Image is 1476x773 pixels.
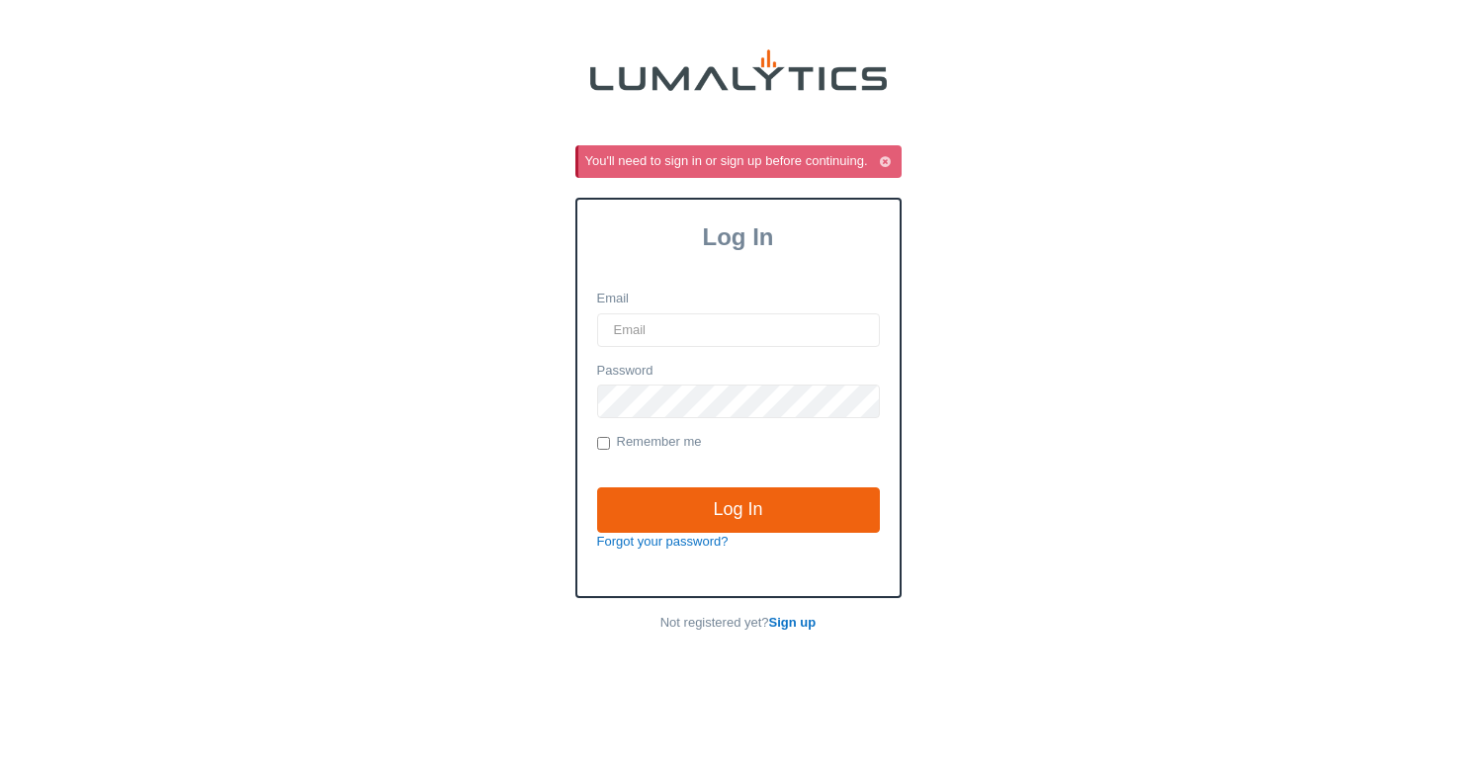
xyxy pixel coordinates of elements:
h3: Log In [577,223,900,251]
label: Remember me [597,433,702,453]
input: Log In [597,487,880,533]
input: Email [597,313,880,347]
a: Sign up [769,615,817,630]
img: lumalytics-black-e9b537c871f77d9ce8d3a6940f85695cd68c596e3f819dc492052d1098752254.png [590,49,887,91]
div: You'll need to sign in or sign up before continuing. [585,152,898,171]
a: Forgot your password? [597,534,729,549]
label: Password [597,362,653,381]
p: Not registered yet? [575,614,902,633]
label: Email [597,290,630,308]
input: Remember me [597,437,610,450]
